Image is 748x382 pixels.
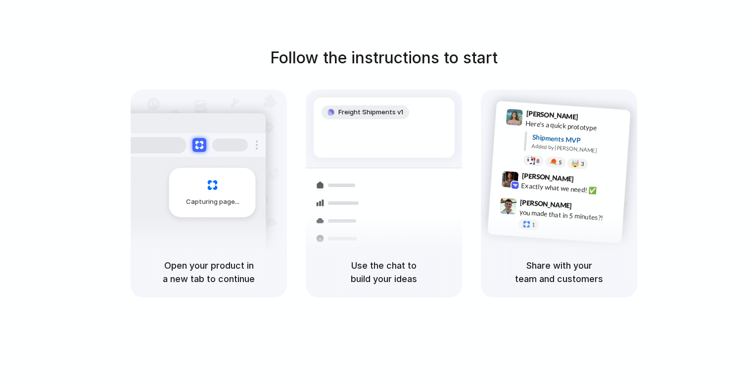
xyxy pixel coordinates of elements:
[581,113,602,125] span: 9:41 AM
[521,181,620,197] div: Exactly what we need! ✅
[142,259,275,286] h5: Open your product in a new tab to continue
[581,161,584,167] span: 3
[531,142,622,156] div: Added by [PERSON_NAME]
[536,158,540,164] span: 8
[520,197,572,211] span: [PERSON_NAME]
[526,108,578,122] span: [PERSON_NAME]
[532,132,623,148] div: Shipments MVP
[493,259,625,286] h5: Share with your team and customers
[270,46,498,70] h1: Follow the instructions to start
[318,259,450,286] h5: Use the chat to build your ideas
[338,107,403,117] span: Freight Shipments v1
[577,175,597,187] span: 9:42 AM
[571,160,580,168] div: 🤯
[519,207,618,224] div: you made that in 5 minutes?!
[186,197,241,207] span: Capturing page
[575,202,595,214] span: 9:47 AM
[525,118,624,135] div: Here's a quick prototype
[559,160,562,165] span: 5
[532,222,535,228] span: 1
[521,170,574,185] span: [PERSON_NAME]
